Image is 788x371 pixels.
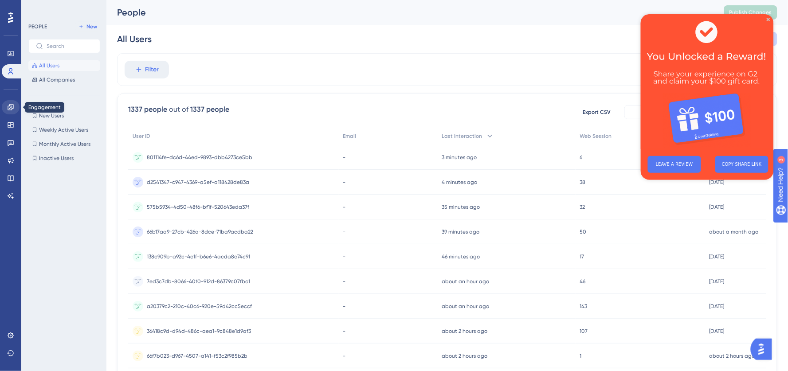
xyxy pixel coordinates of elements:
[442,229,479,235] time: 39 minutes ago
[128,104,167,115] div: 1337 people
[580,179,586,186] span: 38
[580,352,582,359] span: 1
[343,278,346,285] span: -
[343,328,346,335] span: -
[75,21,100,32] button: New
[74,142,128,159] button: COPY SHARE LINK
[710,204,725,210] time: [DATE]
[580,278,586,285] span: 46
[28,110,100,121] button: New Users
[147,278,250,285] span: 7ed3c7db-8066-40f0-912d-86379c07fbc1
[442,204,480,210] time: 35 minutes ago
[751,336,777,363] iframe: UserGuiding AI Assistant Launcher
[343,228,346,235] span: -
[126,4,129,7] div: Close Preview
[580,228,587,235] span: 50
[28,153,100,164] button: Inactive Users
[39,155,74,162] span: Inactive Users
[147,352,247,359] span: 66f7b023-d967-4507-a141-f53c2f985b2b
[343,179,346,186] span: -
[580,133,612,140] span: Web Session
[580,203,585,211] span: 32
[39,112,64,119] span: New Users
[580,328,588,335] span: 107
[28,23,47,30] div: PEOPLE
[28,74,100,85] button: All Companies
[710,278,725,285] time: [DATE]
[583,109,611,116] span: Export CSV
[147,179,249,186] span: d2541347-c947-4369-a5ef-a118428de83a
[442,254,480,260] time: 46 minutes ago
[343,203,346,211] span: -
[575,105,619,119] button: Export CSV
[442,154,477,160] time: 3 minutes ago
[145,64,159,75] span: Filter
[117,33,152,45] div: All Users
[442,303,489,309] time: about an hour ago
[710,303,725,309] time: [DATE]
[442,353,487,359] time: about 2 hours ago
[624,105,766,119] button: Available Attributes (10)
[343,253,346,260] span: -
[190,104,229,115] div: 1337 people
[147,328,251,335] span: 36418c9d-d94d-486c-aea1-9c848e1d9af3
[442,179,477,185] time: 4 minutes ago
[39,126,88,133] span: Weekly Active Users
[21,2,55,13] span: Need Help?
[86,23,97,30] span: New
[39,76,75,83] span: All Companies
[117,6,702,19] div: People
[710,229,759,235] time: about a month ago
[580,303,588,310] span: 143
[343,352,346,359] span: -
[133,133,150,140] span: User ID
[343,303,346,310] span: -
[580,253,584,260] span: 17
[710,353,755,359] time: about 2 hours ago
[442,328,487,334] time: about 2 hours ago
[47,43,93,49] input: Search
[147,253,250,260] span: 138c909b-a92c-4c1f-b6e6-4acda8c74c91
[147,203,249,211] span: 575b5934-4d50-48f6-bf1f-520643eda37f
[442,133,482,140] span: Last Interaction
[147,154,252,161] span: 801114fe-dc6d-44ed-9893-dbb4273ce5bb
[724,5,777,20] button: Publish Changes
[710,179,725,185] time: [DATE]
[729,9,772,16] span: Publish Changes
[28,60,100,71] button: All Users
[28,139,100,149] button: Monthly Active Users
[147,228,253,235] span: 66b17aa9-27cb-426a-8dce-71ba9acdba22
[343,154,346,161] span: -
[343,133,357,140] span: Email
[147,303,252,310] span: a20379c2-210c-40c6-920e-59d42cc5eccf
[710,328,725,334] time: [DATE]
[61,4,64,12] div: 3
[169,104,188,115] div: out of
[125,61,169,78] button: Filter
[39,141,90,148] span: Monthly Active Users
[580,154,583,161] span: 6
[39,62,59,69] span: All Users
[7,142,60,159] button: LEAVE A REVIEW
[710,254,725,260] time: [DATE]
[442,278,489,285] time: about an hour ago
[28,125,100,135] button: Weekly Active Users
